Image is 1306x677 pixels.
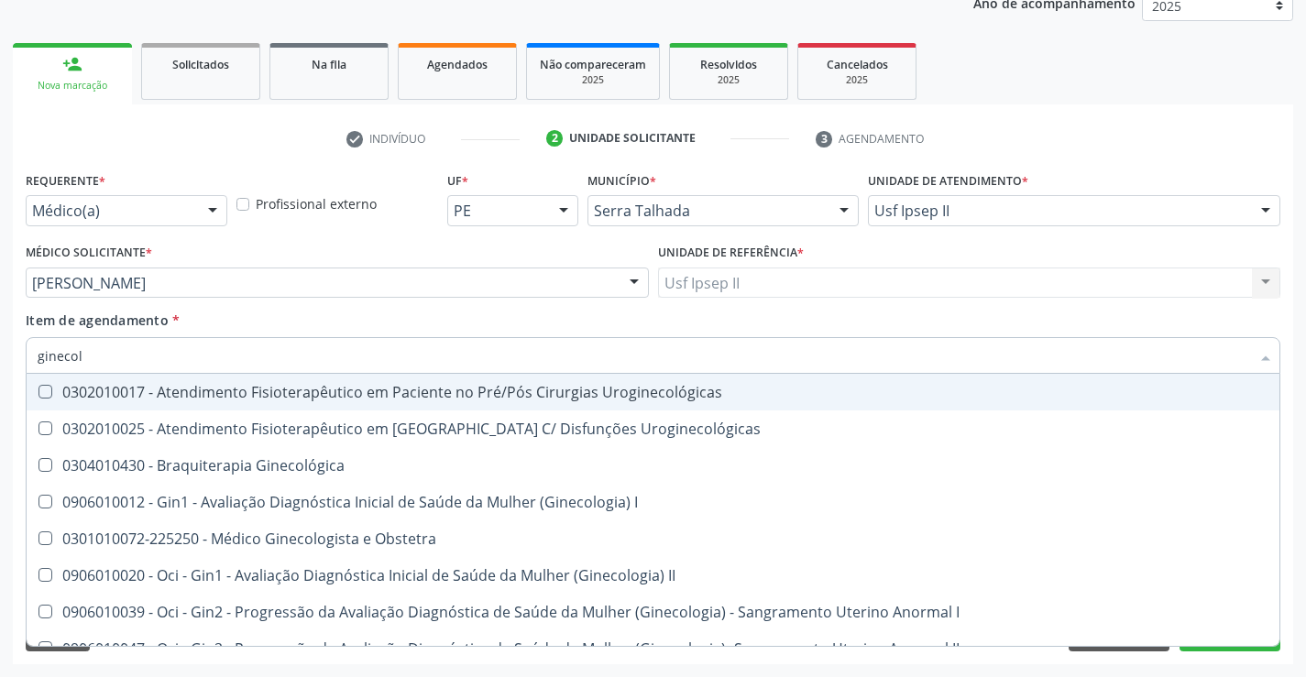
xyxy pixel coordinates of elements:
span: Médico(a) [32,202,190,220]
div: 0906010039 - Oci - Gin2 - Progressão da Avaliação Diagnóstica de Saúde da Mulher (Ginecologia) - ... [38,605,1268,619]
div: 2 [546,130,563,147]
label: Unidade de referência [658,239,804,268]
span: Agendados [427,57,488,72]
span: [PERSON_NAME] [32,274,611,292]
div: Unidade solicitante [569,130,696,147]
span: PE [454,202,541,220]
label: Unidade de atendimento [868,167,1028,195]
label: Médico Solicitante [26,239,152,268]
span: Serra Talhada [594,202,821,220]
div: 2025 [540,73,646,87]
span: Cancelados [827,57,888,72]
span: Resolvidos [700,57,757,72]
div: 0301010072-225250 - Médico Ginecologista e Obstetra [38,531,1268,546]
span: Usf Ipsep II [874,202,1243,220]
span: Solicitados [172,57,229,72]
label: Requerente [26,167,105,195]
div: 0906010047 - Oci - Gin2 - Progressão da Avaliação Diagnóstica de Saúde da Mulher (Ginecologia)- S... [38,641,1268,656]
span: Na fila [312,57,346,72]
label: Município [587,167,656,195]
div: 0906010012 - Gin1 - Avaliação Diagnóstica Inicial de Saúde da Mulher (Ginecologia) I [38,495,1268,509]
div: Nova marcação [26,79,119,93]
input: Buscar por procedimentos [38,337,1250,374]
div: person_add [62,54,82,74]
span: Não compareceram [540,57,646,72]
div: 0302010025 - Atendimento Fisioterapêutico em [GEOGRAPHIC_DATA] C/ Disfunções Uroginecológicas [38,421,1268,436]
label: Profissional externo [256,194,377,213]
div: 0304010430 - Braquiterapia Ginecológica [38,458,1268,473]
span: Item de agendamento [26,311,169,329]
label: UF [447,167,468,195]
div: 0302010017 - Atendimento Fisioterapêutico em Paciente no Pré/Pós Cirurgias Uroginecológicas [38,385,1268,399]
div: 0906010020 - Oci - Gin1 - Avaliação Diagnóstica Inicial de Saúde da Mulher (Ginecologia) II [38,568,1268,583]
div: 2025 [811,73,903,87]
div: 2025 [683,73,774,87]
